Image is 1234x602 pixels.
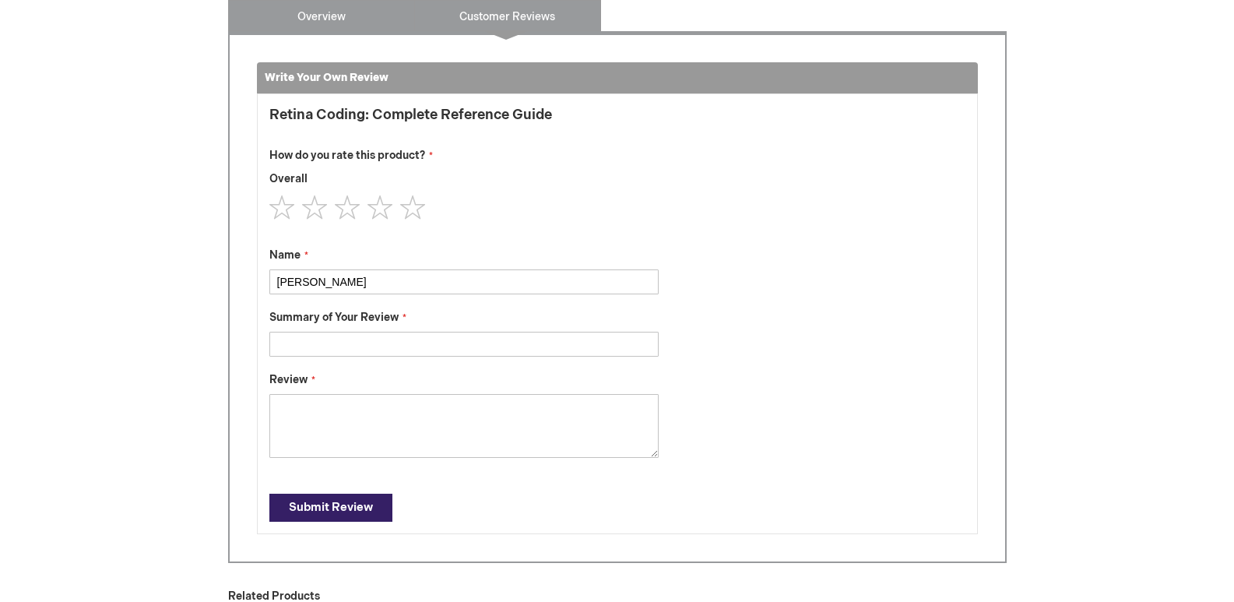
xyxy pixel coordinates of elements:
[289,500,373,515] span: Submit Review
[269,248,301,262] span: Name
[269,106,659,124] strong: Retina Coding: Complete Reference Guide
[269,172,308,185] span: Overall
[269,494,392,522] button: Submit Review
[269,373,308,386] span: Review
[265,71,388,84] strong: Write Your Own Review
[269,311,399,324] span: Summary of Your Review
[269,149,425,162] span: How do you rate this product?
